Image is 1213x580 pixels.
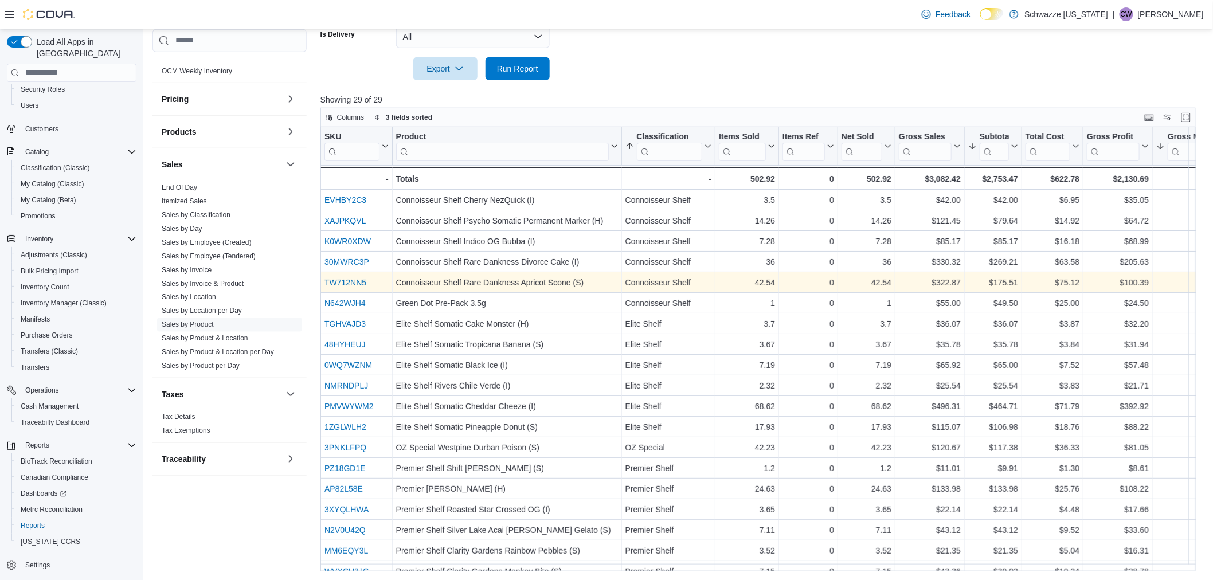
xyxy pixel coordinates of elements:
a: EVHBY2C3 [324,195,366,205]
button: Users [11,97,141,113]
div: Product [396,131,608,160]
button: Metrc Reconciliation [11,501,141,518]
button: Sales [284,157,298,171]
button: My Catalog (Beta) [11,192,141,208]
span: Sales by Day [162,224,202,233]
a: PZ18GD1E [324,464,366,473]
a: My Catalog (Classic) [16,177,89,191]
a: Adjustments (Classic) [16,248,92,262]
a: N642WJH4 [324,299,366,308]
a: Settings [21,558,54,572]
button: Columns [321,111,369,124]
p: | [1113,7,1115,21]
span: Washington CCRS [16,535,136,548]
div: $121.45 [899,214,961,228]
div: $322.87 [899,276,961,289]
div: $35.05 [1087,193,1149,207]
div: $14.92 [1026,214,1079,228]
div: $75.12 [1026,276,1079,289]
button: Classification (Classic) [11,160,141,176]
span: End Of Day [162,182,197,191]
span: Purchase Orders [16,328,136,342]
span: Canadian Compliance [21,473,88,482]
span: Sales by Location [162,292,216,301]
a: Sales by Invoice [162,265,212,273]
span: Reports [21,438,136,452]
span: Reports [16,519,136,532]
button: Inventory Count [11,279,141,295]
div: Product [396,131,608,142]
div: Connoisseur Shelf [625,276,711,289]
a: NMRNDPLJ [324,381,368,390]
div: $42.00 [968,193,1018,207]
div: Sales [152,180,307,377]
span: Purchase Orders [21,331,73,340]
a: Sales by Day [162,224,202,232]
span: Promotions [16,209,136,223]
span: Export [420,57,471,80]
span: Adjustments (Classic) [21,250,87,260]
button: Keyboard shortcuts [1142,111,1156,124]
span: Reports [25,441,49,450]
div: 0 [782,296,834,310]
a: BioTrack Reconciliation [16,454,97,468]
div: 1 [719,296,775,310]
div: 42.54 [719,276,775,289]
div: Items Ref [782,131,825,142]
div: 7.28 [719,234,775,248]
button: Security Roles [11,81,141,97]
div: 14.26 [719,214,775,228]
span: Adjustments (Classic) [16,248,136,262]
div: $6.95 [1026,193,1079,207]
div: $175.51 [968,276,1018,289]
span: Reports [21,521,45,530]
div: $330.32 [899,255,961,269]
div: Classification [636,131,702,142]
div: SKU [324,131,379,142]
button: Run Report [486,57,550,80]
span: Classification (Classic) [16,161,136,175]
span: Dashboards [16,487,136,500]
button: Subtotal [968,131,1018,160]
span: Itemized Sales [162,196,207,205]
div: Items Sold [719,131,766,160]
span: OCM Weekly Inventory [162,66,232,75]
a: Customers [21,122,63,136]
a: WVXCU3JG [324,567,369,576]
button: Net Sold [842,131,891,160]
div: Net Sold [842,131,882,142]
div: Connoisseur Shelf Indico OG Bubba (I) [396,234,617,248]
div: $100.39 [1087,276,1149,289]
p: Schwazze [US_STATE] [1024,7,1108,21]
div: $3,082.42 [899,172,961,186]
button: Purchase Orders [11,327,141,343]
div: Connoisseur Shelf [625,214,711,228]
span: Dashboards [21,489,66,498]
span: Sales by Classification [162,210,230,219]
div: $42.00 [899,193,961,207]
button: Canadian Compliance [11,469,141,485]
button: Products [284,124,298,138]
div: Items Ref [782,131,825,160]
p: Showing 29 of 29 [320,94,1205,105]
button: Products [162,126,281,137]
a: Inventory Manager (Classic) [16,296,111,310]
a: 3XYQLHWA [324,505,369,514]
label: Is Delivery [320,30,355,39]
a: Itemized Sales [162,197,207,205]
a: OCM Weekly Inventory [162,66,232,75]
div: Courtney Webb [1120,7,1133,21]
span: Cash Management [21,402,79,411]
span: Users [16,99,136,112]
span: Load All Apps in [GEOGRAPHIC_DATA] [32,36,136,59]
button: Display options [1161,111,1175,124]
div: Connoisseur Shelf [625,296,711,310]
button: Export [413,57,478,80]
button: OCM [284,41,298,54]
a: Sales by Invoice & Product [162,279,244,287]
button: Pricing [284,92,298,105]
span: Inventory Manager (Classic) [16,296,136,310]
span: Customers [21,122,136,136]
a: Metrc Reconciliation [16,503,87,516]
div: Gross Profit [1087,131,1140,142]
